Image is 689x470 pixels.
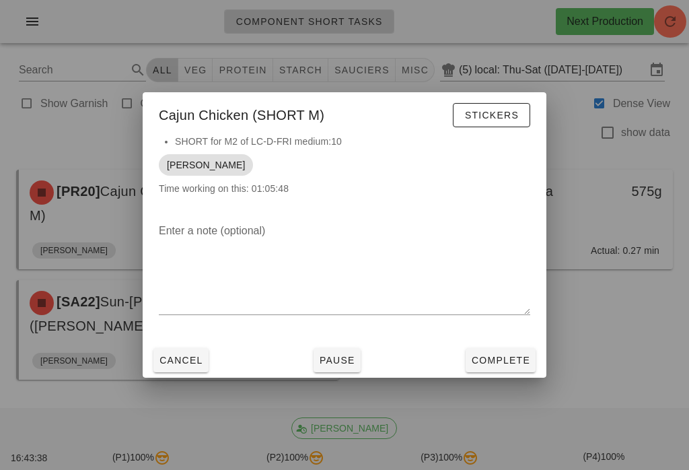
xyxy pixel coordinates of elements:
button: Pause [314,348,361,372]
span: Complete [471,355,530,366]
span: [PERSON_NAME] [167,154,245,176]
span: Stickers [464,110,519,121]
button: Complete [466,348,536,372]
span: Cancel [159,355,203,366]
button: Cancel [153,348,209,372]
li: SHORT for M2 of LC-D-FRI medium:10 [175,134,530,149]
span: Pause [319,355,355,366]
button: Stickers [453,103,530,127]
div: Time working on this: 01:05:48 [143,134,546,209]
div: Cajun Chicken (SHORT M) [143,92,546,134]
